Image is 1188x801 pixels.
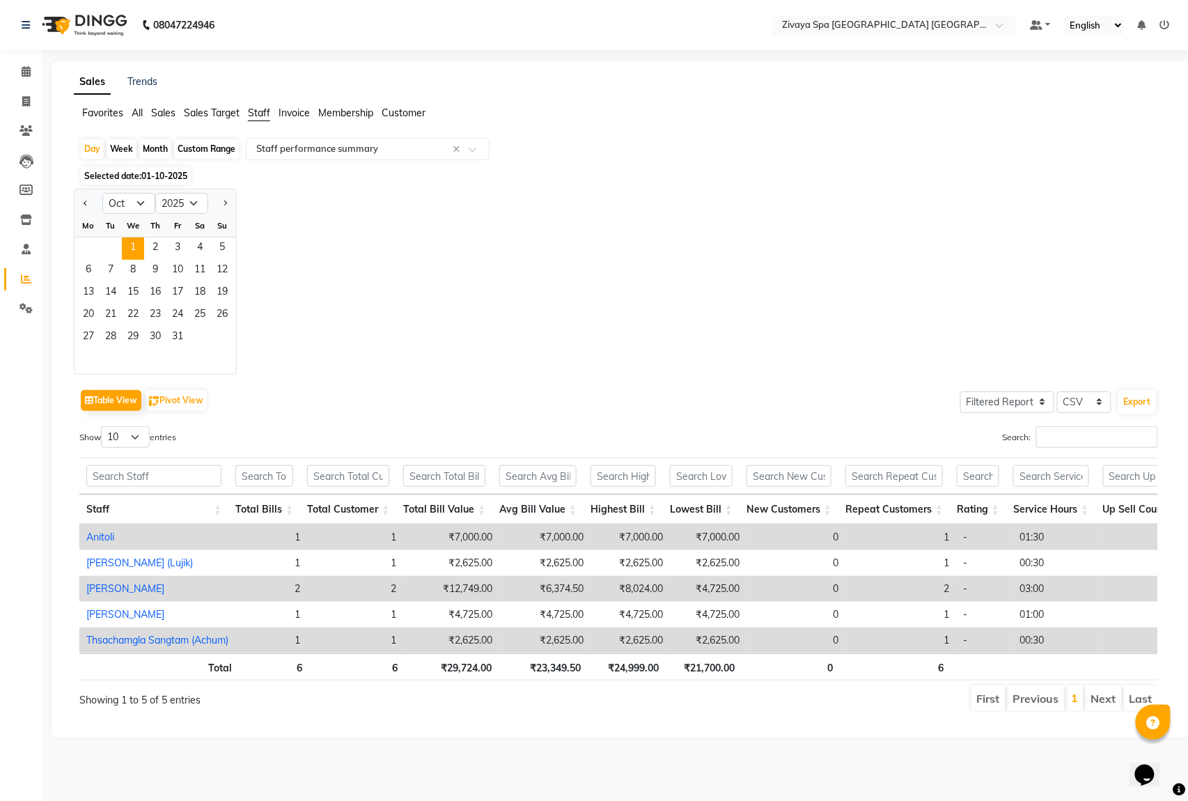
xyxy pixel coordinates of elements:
[100,327,122,349] span: 28
[747,602,845,628] td: 0
[211,260,233,282] span: 12
[166,215,189,237] div: Fr
[499,465,577,487] input: Search Avg Bill Value
[845,602,957,628] td: 1
[122,260,144,282] div: Wednesday, October 8, 2025
[100,215,122,237] div: Tu
[211,238,233,260] div: Sunday, October 5, 2025
[122,282,144,304] div: Wednesday, October 15, 2025
[950,495,1006,524] th: Rating: activate to sort column ascending
[235,465,293,487] input: Search Total Bills
[166,260,189,282] span: 10
[670,628,747,653] td: ₹2,625.00
[122,327,144,349] div: Wednesday, October 29, 2025
[670,550,747,576] td: ₹2,625.00
[957,550,1013,576] td: -
[77,327,100,349] div: Monday, October 27, 2025
[1118,390,1157,414] button: Export
[1072,691,1079,705] a: 1
[1006,495,1095,524] th: Service Hours: activate to sort column ascending
[141,171,187,181] span: 01-10-2025
[211,304,233,327] div: Sunday, October 26, 2025
[189,215,211,237] div: Sa
[122,215,144,237] div: We
[591,576,670,602] td: ₹8,024.00
[100,327,122,349] div: Tuesday, October 28, 2025
[403,602,499,628] td: ₹4,725.00
[591,550,670,576] td: ₹2,625.00
[166,327,189,349] div: Friday, October 31, 2025
[189,282,211,304] div: Saturday, October 18, 2025
[219,192,230,215] button: Next month
[100,304,122,327] div: Tuesday, October 21, 2025
[174,139,239,159] div: Custom Range
[670,524,747,550] td: ₹7,000.00
[382,107,425,119] span: Customer
[189,238,211,260] div: Saturday, October 4, 2025
[845,465,943,487] input: Search Repeat Customers
[1003,426,1158,448] label: Search:
[144,304,166,327] div: Thursday, October 23, 2025
[1013,602,1102,628] td: 01:00
[957,576,1013,602] td: -
[499,602,591,628] td: ₹4,725.00
[403,465,485,487] input: Search Total Bill Value
[1036,426,1158,448] input: Search:
[122,304,144,327] span: 22
[166,282,189,304] span: 17
[499,550,591,576] td: ₹2,625.00
[747,524,845,550] td: 0
[77,260,100,282] div: Monday, October 6, 2025
[166,282,189,304] div: Friday, October 17, 2025
[122,238,144,260] span: 1
[747,576,845,602] td: 0
[211,282,233,304] span: 19
[845,628,957,653] td: 1
[81,390,141,411] button: Table View
[79,653,239,681] th: Total
[211,282,233,304] div: Sunday, October 19, 2025
[86,582,164,595] a: [PERSON_NAME]
[740,495,838,524] th: New Customers: activate to sort column ascending
[666,653,742,681] th: ₹21,700.00
[309,653,405,681] th: 6
[1096,495,1185,524] th: Up Sell Count: activate to sort column ascending
[166,304,189,327] span: 24
[845,576,957,602] td: 2
[100,260,122,282] span: 7
[588,653,666,681] th: ₹24,999.00
[211,304,233,327] span: 26
[77,304,100,327] span: 20
[122,238,144,260] div: Wednesday, October 1, 2025
[86,557,193,569] a: [PERSON_NAME] (Lujik)
[100,260,122,282] div: Tuesday, October 7, 2025
[957,524,1013,550] td: -
[139,139,171,159] div: Month
[144,215,166,237] div: Th
[307,602,403,628] td: 1
[77,327,100,349] span: 27
[101,426,150,448] select: Showentries
[189,260,211,282] span: 11
[492,495,584,524] th: Avg Bill Value: activate to sort column ascending
[747,550,845,576] td: 0
[79,426,176,448] label: Show entries
[838,495,950,524] th: Repeat Customers: activate to sort column ascending
[144,282,166,304] div: Thursday, October 16, 2025
[102,193,155,214] select: Select month
[149,396,159,407] img: pivot.png
[1013,524,1102,550] td: 01:30
[107,139,136,159] div: Week
[144,260,166,282] div: Thursday, October 9, 2025
[82,107,123,119] span: Favorites
[845,550,957,576] td: 1
[211,215,233,237] div: Su
[86,608,164,621] a: [PERSON_NAME]
[591,465,656,487] input: Search Highest Bill
[235,576,307,602] td: 2
[235,524,307,550] td: 1
[235,550,307,576] td: 1
[166,238,189,260] span: 3
[86,465,221,487] input: Search Staff
[307,628,403,653] td: 1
